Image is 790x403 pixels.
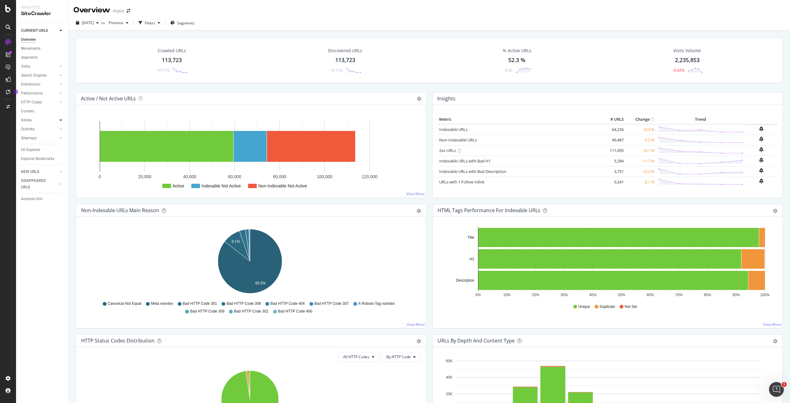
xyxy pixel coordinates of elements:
td: +0.1 % [625,145,656,156]
a: Indexable URLs with Bad H1 [439,158,491,164]
text: Description [456,278,474,283]
span: Meta noindex [151,301,173,306]
div: NEW URLS [21,169,39,175]
text: 50% [618,293,625,297]
text: 0% [476,293,481,297]
div: 113,723 [335,56,355,64]
div: Outlinks [21,126,35,132]
span: Bad HTTP Code 309 [190,309,224,314]
a: Inlinks [21,117,58,124]
button: Previous [106,18,131,28]
span: By HTTP Code [386,354,411,359]
text: 80% [704,293,711,297]
text: 0 [99,174,101,179]
a: View More [763,322,781,327]
div: +0.11% [157,68,169,73]
a: Sitemaps [21,135,58,141]
td: 3,751 [601,166,625,177]
div: -0.45 [504,68,513,73]
div: Argos [113,8,124,14]
td: +0.3 % [625,166,656,177]
text: 100% [760,293,770,297]
text: 80,000 [273,174,286,179]
h4: Active / Not Active URLs [81,94,136,103]
div: Tooltip anchor [13,89,19,94]
a: View More [407,322,425,327]
svg: A chart. [81,227,419,298]
div: 52.3 % [508,56,526,64]
div: Url Explorer [21,147,40,153]
div: Search Engines [21,72,47,79]
div: bell-plus [759,168,763,173]
td: 5,284 [601,156,625,166]
text: 40% [589,293,597,297]
text: 20K [446,392,452,396]
div: Sitemaps [21,135,37,141]
td: 64,236 [601,124,625,135]
button: Segments [168,18,197,28]
div: Distribution [21,81,40,88]
th: Trend [656,115,745,124]
div: HTTP Codes [21,99,42,106]
text: 120,000 [362,174,377,179]
text: 60K [446,359,452,363]
div: URLs by Depth and Content Type [438,338,515,344]
div: arrow-right-arrow-left [127,9,130,13]
text: Indexable Not Active [202,183,241,188]
td: -0.2 % [625,135,656,145]
span: Duplicate [600,304,615,309]
a: Search Engines [21,72,58,79]
text: 70% [675,293,683,297]
svg: A chart. [438,227,775,298]
span: Previous [106,20,123,25]
button: [DATE] [73,18,101,28]
div: CURRENT URLS [21,27,48,34]
text: H1 [470,257,475,261]
td: -3.1 % [625,177,656,187]
span: Bad HTTP Code 302 [234,309,268,314]
text: 100,000 [317,174,333,179]
a: Movements [21,45,64,52]
span: vs [101,20,106,25]
i: Options [417,97,421,101]
div: HTML Tags Performance for Indexable URLs [438,207,540,213]
a: NEW URLS [21,169,58,175]
div: +0.11% [330,68,343,73]
a: Visits [21,63,58,70]
button: Filters [136,18,163,28]
span: Canonical Not Equal [108,301,141,306]
div: gear [417,209,421,213]
td: +0.4 % [625,124,656,135]
div: Performance [21,90,43,97]
span: All HTTP Codes [343,354,369,359]
text: 40,000 [183,174,196,179]
svg: A chart. [81,115,419,193]
div: gear [773,339,777,343]
td: 111,095 [601,145,625,156]
div: Inlinks [21,117,32,124]
div: gear [773,209,777,213]
a: Indexable URLs with Bad Description [439,169,506,174]
a: Distribution [21,81,58,88]
div: % Active URLs [503,48,531,54]
a: Url Explorer [21,147,64,153]
span: Bad HTTP Code 400 [278,309,312,314]
a: Non-Indexable URLs [439,137,477,143]
div: 113,723 [162,56,182,64]
span: Segments [177,20,194,26]
text: Title [468,235,475,240]
text: 40K [446,375,452,380]
div: bell-plus [759,147,763,152]
text: 9.1% [231,239,240,244]
div: Movements [21,45,40,52]
div: Analytics [21,5,63,10]
a: View More [406,191,425,196]
text: 30% [560,293,568,297]
a: Segments [21,54,64,61]
div: Analysis Info [21,196,43,202]
a: Analysis Info [21,196,64,202]
a: Overview [21,36,64,43]
text: 20% [532,293,539,297]
a: HTTP Codes [21,99,58,106]
button: By HTTP Code [381,352,421,362]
